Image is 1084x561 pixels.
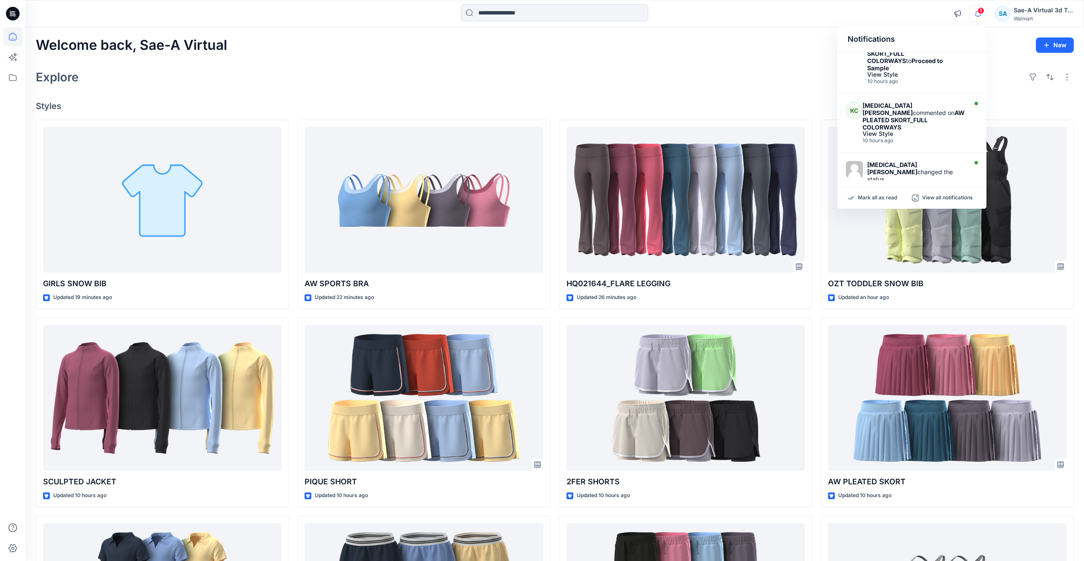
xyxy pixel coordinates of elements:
[828,325,1067,471] a: AW PLEATED SKORT
[995,6,1010,21] div: SA
[1036,37,1074,53] button: New
[36,37,227,53] h2: Welcome back, Sae-A Virtual
[867,72,965,78] div: View Style
[53,491,106,500] p: Updated 10 hours ago
[566,325,805,471] a: 2FER SHORTS
[922,194,973,202] p: View all notifications
[846,161,863,178] img: Kyra Cobb
[867,43,930,64] strong: AW PLEATED SKORT_FULL COLORWAYS
[36,101,1074,111] h4: Styles
[978,7,984,14] span: 1
[53,293,112,302] p: Updated 19 minutes ago
[305,278,543,290] p: AW SPORTS BRA
[846,102,863,119] div: KC
[566,476,805,488] p: 2FER SHORTS
[828,127,1067,273] a: OZT TODDLER SNOW BIB
[858,194,897,202] p: Mark all as read
[43,476,282,488] p: SCULPTED JACKET
[305,127,543,273] a: AW SPORTS BRA
[838,491,891,500] p: Updated 10 hours ago
[43,278,282,290] p: GIRLS SNOW BIB
[828,476,1067,488] p: AW PLEATED SKORT
[867,161,965,197] div: changed the status of to `
[1014,5,1073,15] div: Sae-A Virtual 3d Team
[867,161,917,175] strong: [MEDICAL_DATA][PERSON_NAME]
[863,102,913,116] strong: [MEDICAL_DATA][PERSON_NAME]
[577,293,636,302] p: Updated 26 minutes ago
[566,127,805,273] a: HQ021644_FLARE LEGGING
[577,491,630,500] p: Updated 10 hours ago
[863,138,965,144] div: Thursday, September 11, 2025 15:05
[566,278,805,290] p: HQ021644_FLARE LEGGING
[837,26,986,52] div: Notifications
[43,325,282,471] a: SCULPTED JACKET
[305,476,543,488] p: PIQUE SHORT
[867,57,943,72] strong: Proceed to Sample
[315,491,368,500] p: Updated 10 hours ago
[1014,15,1073,22] div: Walmart
[305,325,543,471] a: PIQUE SHORT
[838,293,889,302] p: Updated an hour ago
[43,127,282,273] a: GIRLS SNOW BIB
[315,293,374,302] p: Updated 22 minutes ago
[863,102,965,131] div: commented on
[828,278,1067,290] p: OZT TODDLER SNOW BIB
[36,70,79,84] h2: Explore
[863,109,965,131] strong: AW PLEATED SKORT_FULL COLORWAYS
[867,78,965,84] div: Thursday, September 11, 2025 15:05
[863,131,965,137] div: View Style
